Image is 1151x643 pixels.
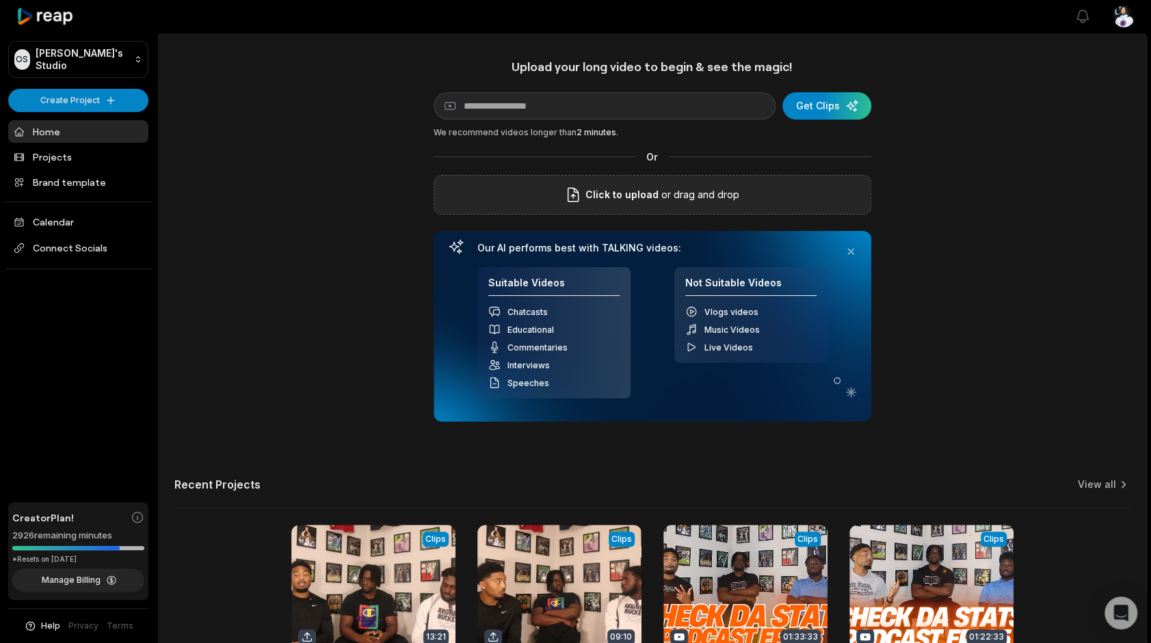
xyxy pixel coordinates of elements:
span: Or [635,150,669,164]
h1: Upload your long video to begin & see the magic! [434,59,871,74]
a: Calendar [8,210,148,233]
a: Privacy [68,620,98,632]
span: Commentaries [507,342,568,353]
span: Speeches [507,378,549,388]
span: Creator Plan! [12,510,74,525]
a: Terms [107,620,133,632]
a: Brand template [8,171,148,193]
button: Help [24,620,60,632]
button: Get Clips [782,92,871,120]
h3: Our AI performs best with TALKING videos: [477,242,828,254]
p: or drag and drop [659,187,739,203]
div: 2926 remaining minutes [12,529,144,543]
span: Educational [507,325,554,335]
span: Help [41,620,60,632]
span: Chatcasts [507,307,548,317]
div: OS [14,49,30,70]
span: Live Videos [704,342,753,353]
div: We recommend videos longer than . [434,126,871,139]
span: Click to upload [585,187,659,203]
span: Vlogs videos [704,307,758,317]
a: Projects [8,146,148,168]
div: Open Intercom Messenger [1104,597,1137,629]
h2: Recent Projects [174,478,261,491]
button: Create Project [8,89,148,112]
span: Interviews [507,360,550,370]
span: Music Videos [704,325,760,335]
a: Home [8,120,148,143]
button: Manage Billing [12,569,144,592]
a: View all [1078,478,1116,491]
h4: Suitable Videos [488,277,620,297]
span: Connect Socials [8,236,148,260]
div: *Resets on [DATE] [12,554,144,564]
p: [PERSON_NAME]'s Studio [36,47,129,72]
h4: Not Suitable Videos [685,277,817,297]
span: 2 minutes [577,127,616,137]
